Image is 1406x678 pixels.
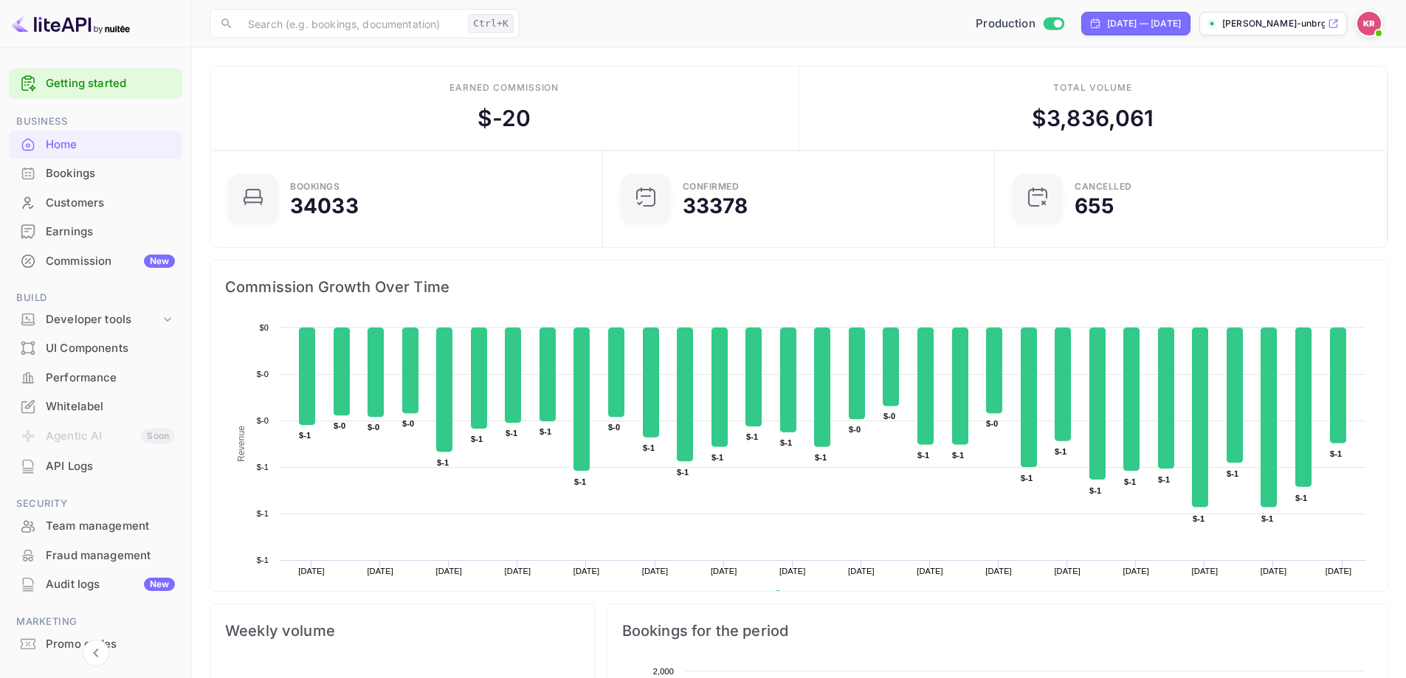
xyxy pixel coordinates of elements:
[1261,567,1287,575] text: [DATE]
[9,496,182,512] span: Security
[1261,514,1273,523] text: $-1
[46,547,175,564] div: Fraud management
[9,570,182,599] div: Audit logsNew
[1075,196,1113,216] div: 655
[298,567,325,575] text: [DATE]
[1158,475,1170,484] text: $-1
[985,567,1012,575] text: [DATE]
[9,392,182,421] div: Whitelabel
[652,667,673,676] text: 2,000
[225,619,579,643] span: Weekly volume
[1089,486,1101,495] text: $-1
[9,114,182,130] span: Business
[573,567,600,575] text: [DATE]
[257,509,269,518] text: $-1
[1107,17,1181,30] div: [DATE] — [DATE]
[9,334,182,362] a: UI Components
[46,75,175,92] a: Getting started
[257,556,269,564] text: $-1
[46,458,175,475] div: API Logs
[986,419,998,428] text: $-0
[46,253,175,270] div: Commission
[290,196,359,216] div: 34033
[9,364,182,391] a: Performance
[9,290,182,306] span: Build
[642,567,669,575] text: [DATE]
[46,224,175,241] div: Earnings
[711,453,723,462] text: $-1
[46,340,175,357] div: UI Components
[779,567,806,575] text: [DATE]
[9,364,182,392] div: Performance
[257,370,269,378] text: $-0
[622,619,1373,643] span: Bookings for the period
[1124,477,1136,486] text: $-1
[506,429,517,437] text: $-1
[239,9,462,38] input: Search (e.g. bookings, documentation)
[367,567,393,575] text: [DATE]
[46,311,160,328] div: Developer tools
[46,636,175,653] div: Promo codes
[1192,567,1219,575] text: [DATE]
[9,218,182,245] a: Earnings
[9,159,182,187] a: Bookings
[976,15,1035,32] span: Production
[290,182,340,191] div: Bookings
[574,477,586,486] text: $-1
[683,196,748,216] div: 33378
[9,131,182,159] div: Home
[9,512,182,539] a: Team management
[402,419,414,428] text: $-0
[711,567,737,575] text: [DATE]
[9,307,182,333] div: Developer tools
[46,370,175,387] div: Performance
[788,590,825,601] text: Revenue
[815,453,827,462] text: $-1
[225,275,1373,299] span: Commission Growth Over Time
[9,189,182,218] div: Customers
[9,542,182,569] a: Fraud management
[1357,12,1381,35] img: Kobus Roux
[505,567,531,575] text: [DATE]
[299,431,311,440] text: $-1
[9,542,182,570] div: Fraud management
[144,578,175,591] div: New
[746,432,758,441] text: $-1
[883,412,895,421] text: $-0
[970,15,1069,32] div: Switch to Sandbox mode
[1330,449,1342,458] text: $-1
[9,247,182,274] a: CommissionNew
[608,423,620,432] text: $-0
[437,458,449,467] text: $-1
[849,425,861,434] text: $-0
[9,247,182,276] div: CommissionNew
[46,576,175,593] div: Audit logs
[9,630,182,657] a: Promo codes
[780,438,792,447] text: $-1
[9,392,182,420] a: Whitelabel
[540,427,551,436] text: $-1
[1021,474,1033,482] text: $-1
[144,255,175,268] div: New
[1054,567,1081,575] text: [DATE]
[1032,102,1154,135] div: $ 3,836,061
[46,195,175,212] div: Customers
[1123,567,1150,575] text: [DATE]
[9,159,182,188] div: Bookings
[468,14,514,33] div: Ctrl+K
[1222,17,1325,30] p: [PERSON_NAME]-unbrg.[PERSON_NAME]...
[334,421,345,430] text: $-0
[257,416,269,425] text: $-0
[46,398,175,415] div: Whitelabel
[9,452,182,481] div: API Logs
[1227,469,1238,478] text: $-1
[9,189,182,216] a: Customers
[449,81,559,94] div: Earned commission
[9,131,182,158] a: Home
[683,182,740,191] div: Confirmed
[9,614,182,630] span: Marketing
[12,12,130,35] img: LiteAPI logo
[435,567,462,575] text: [DATE]
[83,640,109,666] button: Collapse navigation
[368,423,379,432] text: $-0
